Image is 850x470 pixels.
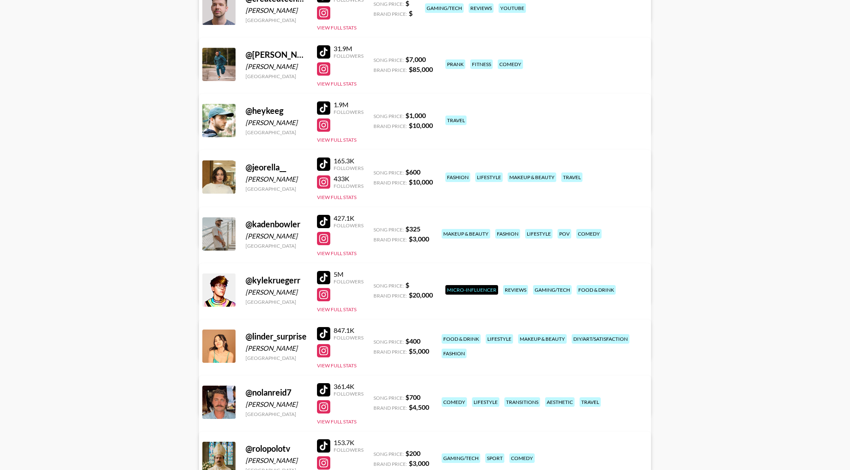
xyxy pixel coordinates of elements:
div: 847.1K [334,326,364,335]
span: Song Price: [373,170,404,176]
strong: $ [405,281,409,289]
strong: $ 600 [405,168,420,176]
div: [GEOGRAPHIC_DATA] [246,243,307,249]
div: [PERSON_NAME] [246,6,307,15]
div: [PERSON_NAME] [246,118,307,127]
div: pov [558,229,571,239]
span: Brand Price: [373,180,407,186]
strong: $ 85,000 [409,65,433,73]
span: Brand Price: [373,236,407,243]
div: fashion [495,229,520,239]
div: [GEOGRAPHIC_DATA] [246,355,307,361]
strong: $ 700 [405,393,420,401]
div: Followers [334,391,364,397]
div: Followers [334,278,364,285]
div: makeup & beauty [508,172,556,182]
strong: $ 5,000 [409,347,429,355]
strong: $ 325 [405,225,420,233]
button: View Full Stats [317,418,356,425]
div: 1.9M [334,101,364,109]
div: makeup & beauty [442,229,490,239]
div: [GEOGRAPHIC_DATA] [246,73,307,79]
div: [GEOGRAPHIC_DATA] [246,129,307,135]
span: Brand Price: [373,293,407,299]
div: Followers [334,222,364,229]
div: [GEOGRAPHIC_DATA] [246,17,307,23]
span: Song Price: [373,1,404,7]
div: 165.3K [334,157,364,165]
strong: $ 400 [405,337,420,345]
div: [GEOGRAPHIC_DATA] [246,411,307,417]
div: 427.1K [334,214,364,222]
div: gaming/tech [442,453,480,463]
strong: $ 4,500 [409,403,429,411]
div: @ [PERSON_NAME].[PERSON_NAME] [246,49,307,60]
button: View Full Stats [317,25,356,31]
div: sport [485,453,504,463]
div: Followers [334,335,364,341]
div: 5M [334,270,364,278]
div: reviews [469,3,494,13]
div: Followers [334,183,364,189]
button: View Full Stats [317,81,356,87]
div: 361.4K [334,382,364,391]
span: Song Price: [373,226,404,233]
div: @ heykeeg [246,106,307,116]
div: Followers [334,109,364,115]
span: Brand Price: [373,67,407,73]
span: Brand Price: [373,405,407,411]
div: travel [561,172,582,182]
div: comedy [498,59,523,69]
span: Brand Price: [373,461,407,467]
div: 433K [334,175,364,183]
div: fashion [445,172,470,182]
span: Song Price: [373,395,404,401]
div: @ jeorella__ [246,162,307,172]
div: reviews [503,285,528,295]
div: Followers [334,165,364,171]
div: youtube [499,3,526,13]
div: lifestyle [486,334,513,344]
div: comedy [442,397,467,407]
div: lifestyle [475,172,503,182]
div: aesthetic [545,397,575,407]
div: diy/art/satisfaction [572,334,629,344]
div: food & drink [442,334,481,344]
div: @ kylekruegerr [246,275,307,285]
button: View Full Stats [317,194,356,200]
div: prank [445,59,465,69]
span: Brand Price: [373,123,407,129]
strong: $ 10,000 [409,121,433,129]
button: View Full Stats [317,137,356,143]
div: fitness [470,59,493,69]
div: food & drink [577,285,616,295]
div: comedy [576,229,602,239]
div: lifestyle [472,397,499,407]
div: gaming/tech [425,3,464,13]
span: Song Price: [373,113,404,119]
span: Song Price: [373,451,404,457]
div: [GEOGRAPHIC_DATA] [246,299,307,305]
strong: $ 3,000 [409,459,429,467]
div: 31.9M [334,44,364,53]
div: @ nolanreid7 [246,387,307,398]
div: 153.7K [334,438,364,447]
div: [GEOGRAPHIC_DATA] [246,186,307,192]
strong: $ 20,000 [409,291,433,299]
div: makeup & beauty [518,334,567,344]
div: travel [445,116,467,125]
button: View Full Stats [317,306,356,313]
div: transitions [504,397,540,407]
div: [PERSON_NAME] [246,400,307,408]
div: [PERSON_NAME] [246,456,307,465]
strong: $ 3,000 [409,235,429,243]
strong: $ [409,9,413,17]
div: @ linder_surprise [246,331,307,342]
div: [PERSON_NAME] [246,344,307,352]
span: Song Price: [373,283,404,289]
div: lifestyle [525,229,553,239]
div: comedy [509,453,535,463]
div: Followers [334,447,364,453]
div: gaming/tech [533,285,572,295]
strong: $ 10,000 [409,178,433,186]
